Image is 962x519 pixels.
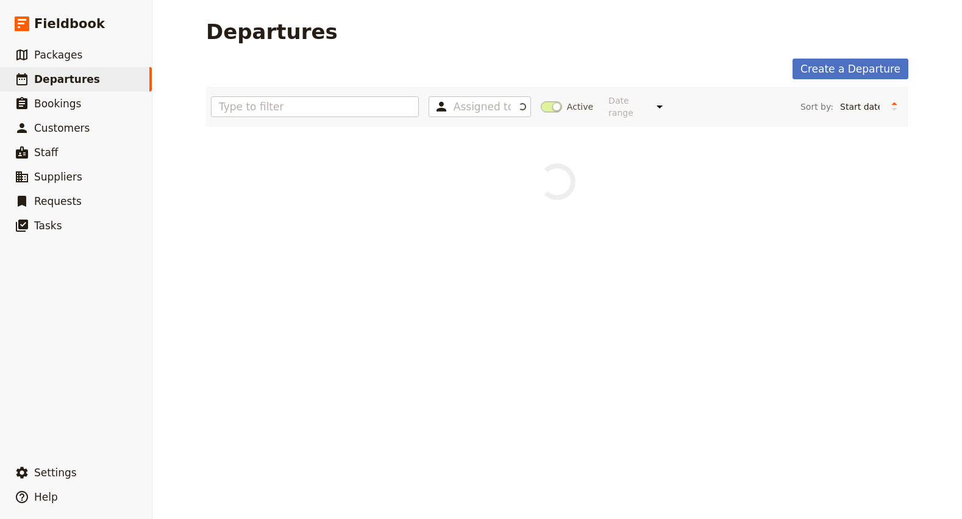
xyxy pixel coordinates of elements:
[34,195,82,207] span: Requests
[793,59,908,79] a: Create a Departure
[34,122,90,134] span: Customers
[885,98,903,116] button: Change sort direction
[34,15,105,33] span: Fieldbook
[34,491,58,503] span: Help
[34,146,59,159] span: Staff
[835,98,885,116] select: Sort by:
[34,98,81,110] span: Bookings
[34,73,100,85] span: Departures
[34,467,77,479] span: Settings
[800,101,833,113] span: Sort by:
[34,220,62,232] span: Tasks
[34,171,82,183] span: Suppliers
[567,101,593,113] span: Active
[211,96,419,117] input: Type to filter
[454,99,511,114] input: Assigned to
[34,49,82,61] span: Packages
[206,20,338,44] h1: Departures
